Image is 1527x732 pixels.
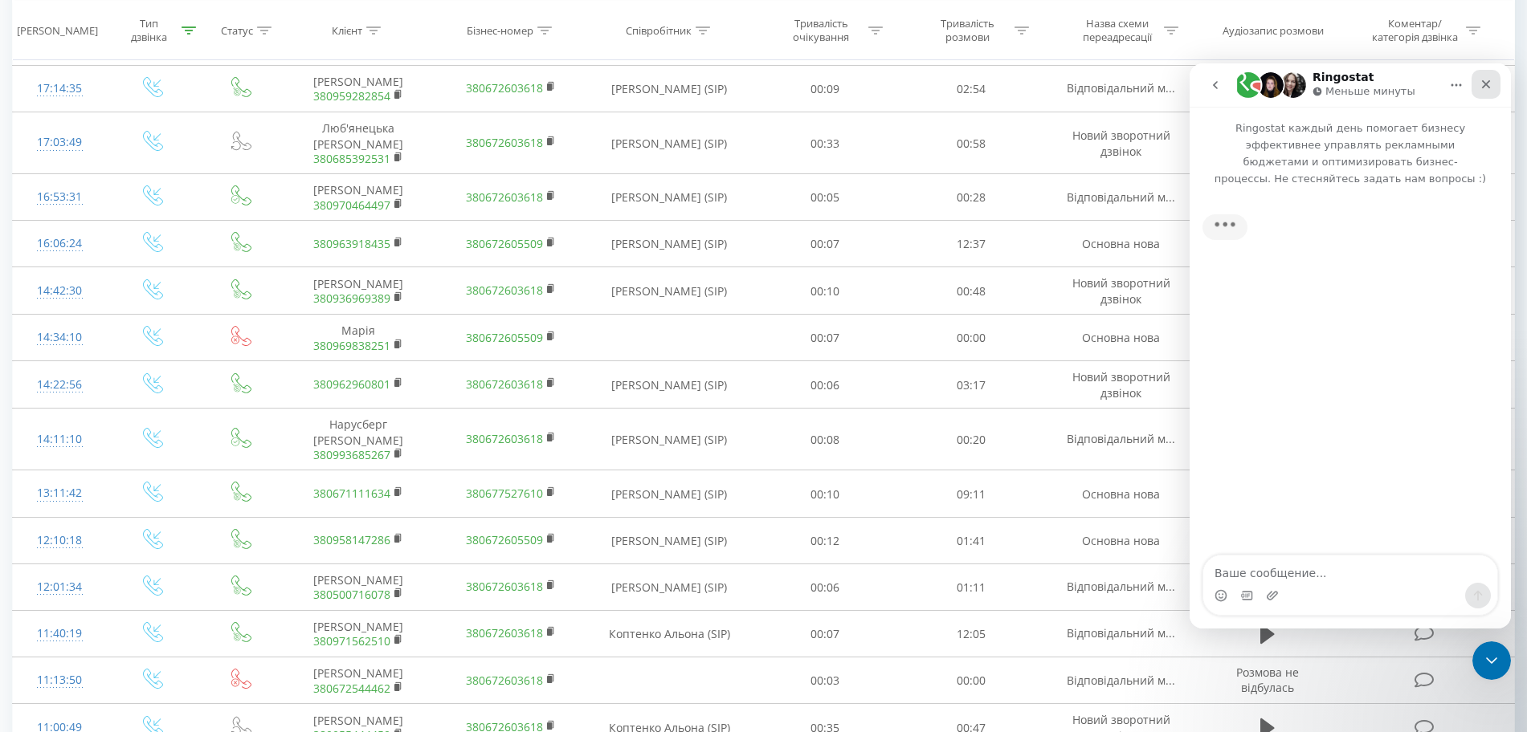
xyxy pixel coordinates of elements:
a: 380672603618 [466,283,543,298]
font: 00:06 [810,579,839,595]
a: 380970464497 [313,197,390,213]
font: Відповідальний м... [1067,579,1175,594]
font: Коментар/категорія дзвінка [1372,16,1458,44]
font: 17:03:49 [37,134,82,149]
a: 380963918435 [313,236,390,251]
font: Бізнес-номер [467,22,533,37]
a: 380685392531 [313,151,390,166]
a: 380677527610 [466,486,543,501]
font: [PERSON_NAME] (SIP) [611,377,727,392]
font: 00:33 [810,136,839,151]
font: 00:05 [810,189,839,205]
font: 00:07 [810,626,839,641]
font: Новий зворотний дзвінок [1072,128,1170,159]
font: 14:22:56 [37,376,82,392]
a: 380969838251 [313,338,390,353]
font: 17:14:35 [37,80,82,96]
a: 380672603618 [466,625,543,640]
font: 02:54 [957,81,986,96]
font: 16:53:31 [37,189,82,204]
font: [PERSON_NAME] (SIP) [611,237,727,252]
font: [PERSON_NAME] (SIP) [611,81,727,96]
font: [PERSON_NAME] [313,182,403,197]
a: 380971562510 [313,633,390,649]
font: Основна нова [1082,533,1160,548]
a: 380993685267 [313,447,390,462]
a: 380962960801 [313,376,390,392]
a: 380671111634 [313,486,390,501]
font: 00:09 [810,81,839,96]
font: [PERSON_NAME] [313,276,403,291]
font: Люб'янецька [PERSON_NAME] [313,120,403,152]
font: 00:00 [957,673,986,688]
font: Аудіозапис розмови [1223,22,1324,37]
a: 380959282854 [313,88,390,104]
a: 380672603618 [466,673,543,688]
font: 00:10 [810,283,839,299]
font: 09:11 [957,486,986,502]
font: 14:42:30 [37,283,82,298]
font: Відповідальний м... [1067,189,1175,205]
font: [PERSON_NAME] (SIP) [611,432,727,447]
a: 380672603618 [466,189,543,205]
font: [PERSON_NAME] [17,22,98,37]
a: 380672605509 [466,236,543,251]
font: 13:11:42 [37,485,82,500]
font: Назва схеми переадресації [1083,16,1152,44]
a: 380672603618 [466,431,543,446]
a: 380958147286 [313,532,390,547]
font: [PERSON_NAME] (SIP) [611,283,727,299]
a: 380672603618 [466,579,543,594]
font: Статус [221,22,253,37]
a: 380500716078 [313,587,390,602]
a: 380672603618 [466,80,543,96]
font: 11:40:19 [37,625,82,640]
font: 00:48 [957,283,986,299]
font: [PERSON_NAME] [313,572,403,588]
iframe: Живий чат у інтеркомі [1472,641,1511,680]
font: [PERSON_NAME] (SIP) [611,486,727,502]
font: [PERSON_NAME] [313,665,403,681]
font: 00:28 [957,189,986,205]
a: 380672605509 [466,532,543,547]
a: 380936969389 [313,291,390,306]
a: 380672603618 [466,135,543,150]
font: 00:07 [810,331,839,346]
font: 00:08 [810,432,839,447]
font: Новий зворотний дзвінок [1072,275,1170,307]
font: Марія [341,323,375,339]
font: 00:20 [957,432,986,447]
font: 12:10:18 [37,532,82,547]
font: Тривалість розмови [941,16,994,44]
font: 11:13:50 [37,672,82,687]
a: 380672603618 [466,376,543,392]
font: 00:06 [810,377,839,392]
font: 14:34:10 [37,329,82,344]
font: 00:10 [810,486,839,502]
font: [PERSON_NAME] (SIP) [611,189,727,205]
